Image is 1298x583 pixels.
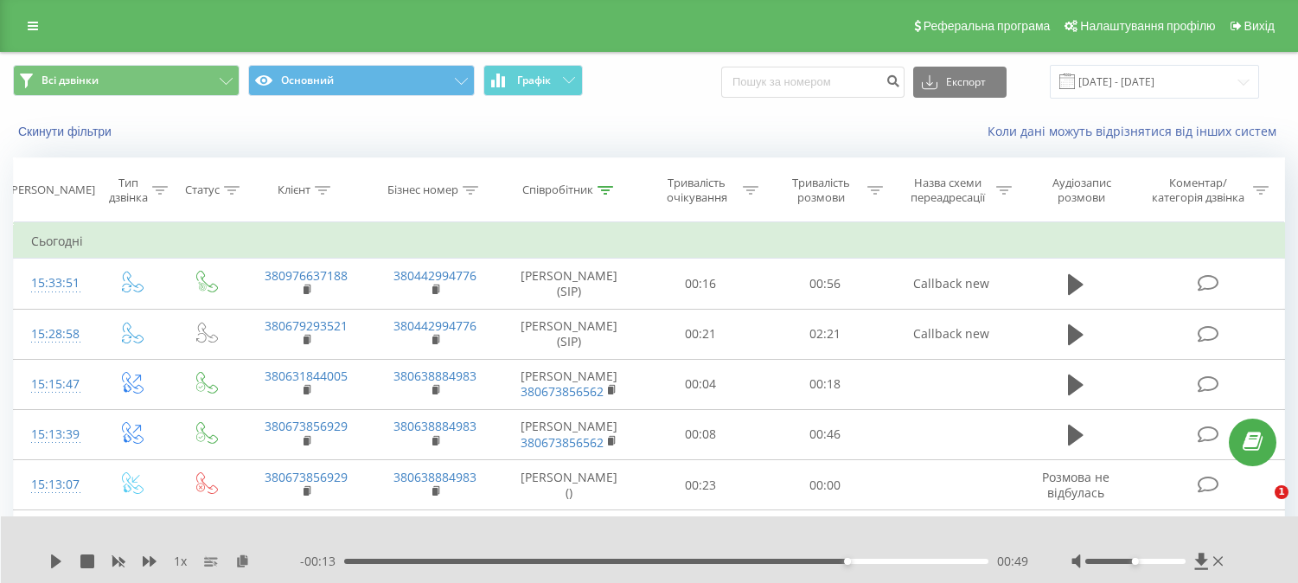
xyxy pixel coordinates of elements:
div: Тип дзвінка [108,176,148,205]
a: Коли дані можуть відрізнятися вiд інших систем [988,123,1285,139]
td: 00:16 [639,510,764,561]
a: 380442994776 [393,317,476,334]
span: Налаштування профілю [1080,19,1215,33]
td: 00:04 [639,359,764,409]
td: 00:23 [639,460,764,510]
td: [PERSON_NAME] () [500,460,639,510]
span: Розмова не відбулась [1042,469,1109,501]
button: Скинути фільтри [13,124,120,139]
td: [PERSON_NAME] (SIP) [500,259,639,309]
div: Назва схеми переадресації [903,176,992,205]
div: Статус [185,183,220,198]
div: Тривалість розмови [778,176,863,205]
td: 00:46 [763,409,887,459]
button: Експорт [913,67,1007,98]
div: 15:13:07 [31,468,75,502]
a: 380638884983 [393,469,476,485]
a: 380673856929 [265,418,348,434]
td: Callback new [887,309,1016,359]
span: 1 [1275,485,1288,499]
span: Вихід [1244,19,1275,33]
span: Графік [517,74,551,86]
a: 380673856562 [521,434,604,451]
td: [PERSON_NAME] [500,359,639,409]
div: 15:13:39 [31,418,75,452]
div: 15:33:51 [31,266,75,300]
td: 02:21 [763,309,887,359]
td: Сьогодні [14,224,1285,259]
div: Співробітник [522,183,593,198]
td: 00:56 [763,259,887,309]
div: 15:28:58 [31,317,75,351]
div: Accessibility label [1132,558,1139,565]
div: Коментар/категорія дзвінка [1148,176,1249,205]
span: 1 x [174,553,187,570]
span: Реферальна програма [924,19,1051,33]
td: 00:16 [639,259,764,309]
div: Клієнт [278,183,310,198]
div: Бізнес номер [387,183,458,198]
a: 380673856929 [265,469,348,485]
button: Графік [483,65,583,96]
a: 380673856562 [521,383,604,400]
a: 380442994776 [393,267,476,284]
a: 380679293521 [265,317,348,334]
button: Основний [248,65,475,96]
td: 00:21 [639,309,764,359]
a: 380638884983 [393,368,476,384]
span: 00:49 [997,553,1028,570]
button: Всі дзвінки [13,65,240,96]
a: 380638884983 [393,418,476,434]
span: - 00:13 [300,553,344,570]
iframe: Intercom live chat [1239,485,1281,527]
td: [PERSON_NAME] [500,510,639,561]
input: Пошук за номером [721,67,905,98]
div: Аудіозапис розмови [1032,176,1131,205]
a: 380631844005 [265,368,348,384]
div: Accessibility label [844,558,851,565]
td: 00:08 [639,409,764,459]
td: 00:00 [763,460,887,510]
td: [PERSON_NAME] [500,409,639,459]
div: [PERSON_NAME] [8,183,95,198]
td: 00:39 [763,510,887,561]
span: Всі дзвінки [42,74,99,87]
td: [PERSON_NAME] (SIP) [500,309,639,359]
a: 380976637188 [265,267,348,284]
td: 00:18 [763,359,887,409]
td: Callback new [887,259,1016,309]
div: Тривалість очікування [655,176,739,205]
div: 15:15:47 [31,368,75,401]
